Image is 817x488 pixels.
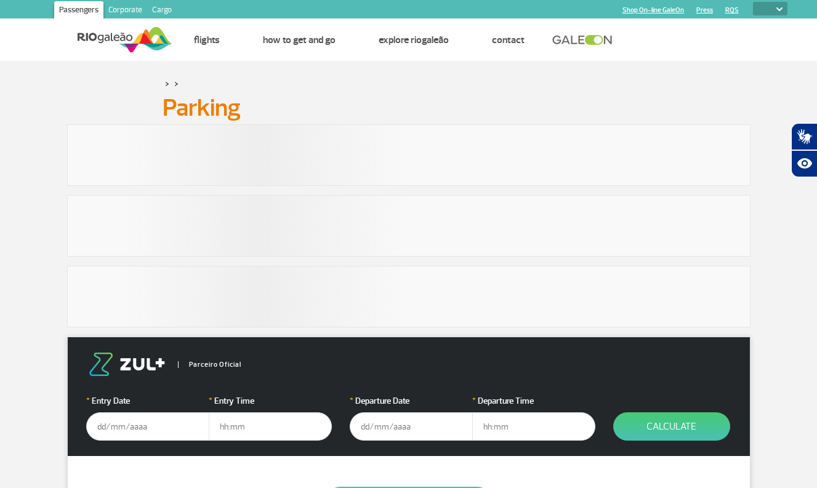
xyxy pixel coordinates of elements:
a: Passengers [54,1,103,21]
button: Abrir recursos assistivos. [791,150,817,177]
a: Cargo [147,1,177,21]
a: > [165,76,169,90]
a: > [174,76,179,90]
a: Contact [492,34,525,46]
button: Abrir tradutor de língua de sinais. [791,123,817,150]
label: Entry Time [209,394,332,407]
a: How to get and go [263,34,336,46]
input: hh:mm [472,412,595,441]
label: Entry Date [86,394,209,407]
a: Corporate [103,1,147,21]
label: Departure Date [350,394,473,407]
img: logo-zul.png [86,353,167,376]
input: dd/mm/aaaa [86,412,209,441]
a: Flights [194,34,220,46]
input: hh:mm [209,412,332,441]
input: dd/mm/aaaa [350,412,473,441]
a: Press [696,6,713,14]
a: Explore RIOgaleão [379,34,449,46]
div: Plugin de acessibilidade da Hand Talk. [791,123,817,177]
label: Departure Time [472,394,595,407]
h1: Parking [163,97,655,118]
button: Calculate [613,412,730,441]
a: RQS [725,6,739,14]
a: Shop On-line GaleOn [622,6,684,14]
span: Parceiro Oficial [178,361,241,368]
